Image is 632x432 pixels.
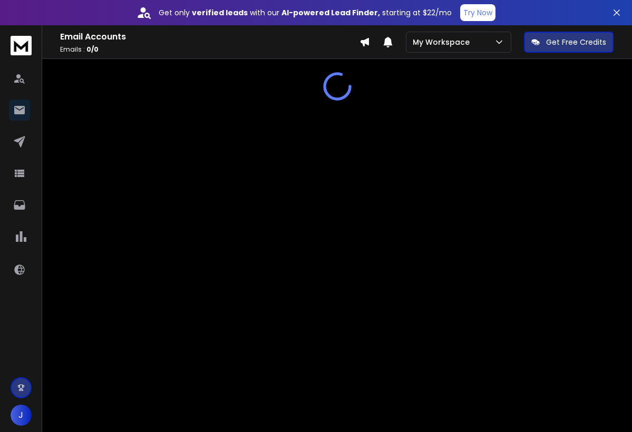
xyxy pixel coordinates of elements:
p: Get Free Credits [546,37,606,47]
span: 0 / 0 [86,45,99,54]
p: Get only with our starting at $22/mo [159,7,452,18]
p: Try Now [463,7,492,18]
img: logo [11,36,32,55]
button: J [11,405,32,426]
strong: AI-powered Lead Finder, [281,7,380,18]
p: My Workspace [413,37,474,47]
button: Try Now [460,4,495,21]
button: Get Free Credits [524,32,614,53]
p: Emails : [60,45,359,54]
strong: verified leads [192,7,248,18]
h1: Email Accounts [60,31,359,43]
